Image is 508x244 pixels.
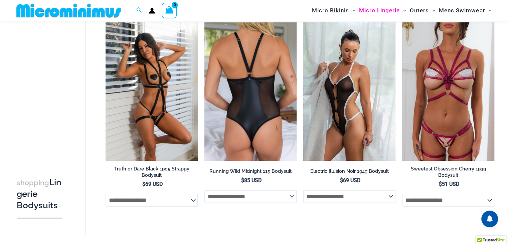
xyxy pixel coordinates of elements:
a: Micro BikinisMenu ToggleMenu Toggle [310,2,357,19]
iframe: TrustedSite Certified [17,22,77,156]
bdi: 69 USD [142,181,163,187]
span: Menu Toggle [400,2,406,19]
a: Sweetest Obsession Cherry 1129 Bra 6119 Bottom 1939 Bodysuit 09Sweetest Obsession Cherry 1129 Bra... [402,22,494,161]
a: Running Wild Midnight 115 Bodysuit 02Running Wild Midnight 115 Bodysuit 12Running Wild Midnight 1... [204,22,297,161]
h2: Sweetest Obsession Cherry 1939 Bodysuit [402,166,494,178]
a: Search icon link [136,6,142,15]
span: Menu Toggle [349,2,356,19]
span: shopping [17,178,49,187]
img: Sweetest Obsession Cherry 1129 Bra 6119 Bottom 1939 Bodysuit 09 [402,22,494,161]
a: Truth or Dare Black 1905 Strappy Bodysuit [106,166,198,181]
span: Menu Toggle [429,2,436,19]
a: OutersMenu ToggleMenu Toggle [408,2,437,19]
a: View Shopping Cart, empty [162,3,177,18]
h2: Electric Illusion Noir 1949 Bodysuit [303,168,395,174]
h2: Truth or Dare Black 1905 Strappy Bodysuit [106,166,198,178]
span: Micro Lingerie [359,2,400,19]
a: Mens SwimwearMenu ToggleMenu Toggle [437,2,493,19]
img: MM SHOP LOGO FLAT [14,3,124,18]
a: Truth or Dare Black 1905 Bodysuit 611 Micro 07Truth or Dare Black 1905 Bodysuit 611 Micro 05Truth... [106,22,198,161]
span: Menu Toggle [485,2,492,19]
h2: Running Wild Midnight 115 Bodysuit [204,168,297,174]
bdi: 51 USD [439,181,459,187]
h3: Lingerie Bodysuits [17,177,62,211]
img: Electric Illusion Noir 1949 Bodysuit 03 [303,22,395,161]
span: $ [439,181,442,187]
span: Outers [410,2,429,19]
a: Sweetest Obsession Cherry 1939 Bodysuit [402,166,494,181]
a: Micro LingerieMenu ToggleMenu Toggle [357,2,408,19]
a: Electric Illusion Noir 1949 Bodysuit 03Electric Illusion Noir 1949 Bodysuit 04Electric Illusion N... [303,22,395,161]
bdi: 85 USD [241,177,262,184]
span: Mens Swimwear [439,2,485,19]
a: Account icon link [149,8,155,14]
a: Running Wild Midnight 115 Bodysuit [204,168,297,177]
img: Running Wild Midnight 115 Bodysuit 12 [204,22,297,161]
span: $ [241,177,244,184]
img: Truth or Dare Black 1905 Bodysuit 611 Micro 07 [106,22,198,161]
span: $ [142,181,145,187]
nav: Site Navigation [309,1,495,20]
span: $ [340,177,343,184]
span: Micro Bikinis [312,2,349,19]
bdi: 69 USD [340,177,360,184]
a: Electric Illusion Noir 1949 Bodysuit [303,168,395,177]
